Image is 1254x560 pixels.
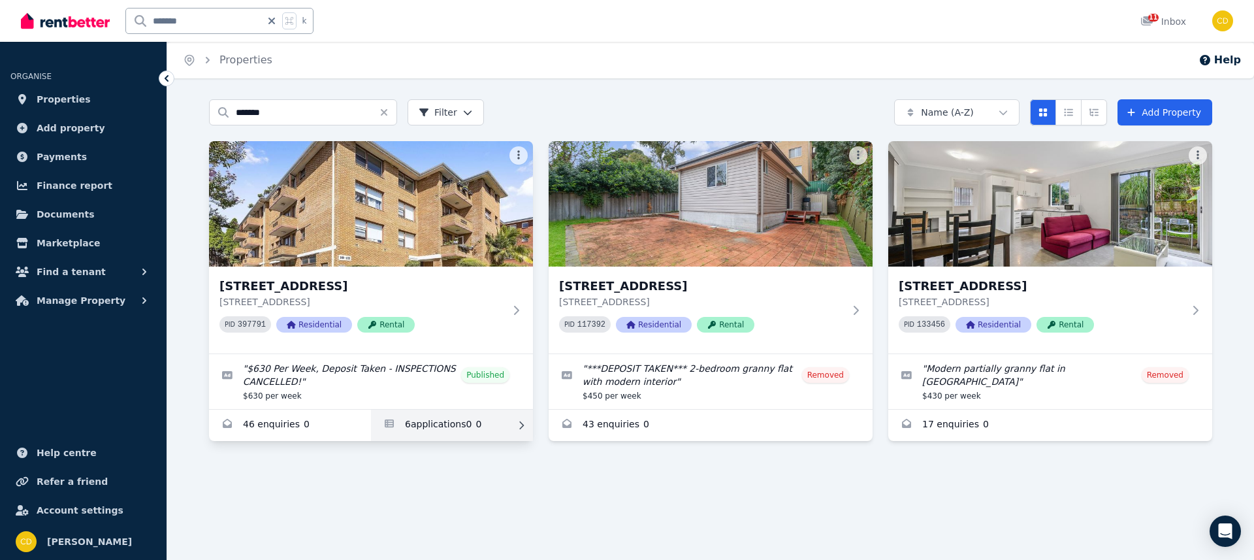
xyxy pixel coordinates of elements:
[549,141,873,267] img: 30B Wolli Creek Road, Banksia
[549,354,873,409] a: Edit listing: ***DEPOSIT TAKEN*** 2-bedroom granny flat with modern interior
[302,16,306,26] span: k
[37,264,106,280] span: Find a tenant
[1140,15,1186,28] div: Inbox
[509,146,528,165] button: More options
[917,320,945,329] code: 133456
[37,235,100,251] span: Marketplace
[899,295,1183,308] p: [STREET_ADDRESS]
[419,106,457,119] span: Filter
[21,11,110,31] img: RentBetter
[559,295,844,308] p: [STREET_ADDRESS]
[888,410,1212,441] a: Enquiries for 30B Wolli Creek Road, Banksia
[1189,146,1207,165] button: More options
[577,320,605,329] code: 117392
[549,410,873,441] a: Enquiries for 30B Wolli Creek Road, Banksia
[408,99,484,125] button: Filter
[564,321,575,328] small: PID
[1030,99,1056,125] button: Card view
[888,141,1212,267] img: 30B Wolli Creek Road, Banksia
[616,317,692,333] span: Residential
[10,86,156,112] a: Properties
[37,149,87,165] span: Payments
[37,178,112,193] span: Finance report
[921,106,974,119] span: Name (A-Z)
[37,445,97,461] span: Help centre
[1198,52,1241,68] button: Help
[888,141,1212,354] a: 30B Wolli Creek Road, Banksia[STREET_ADDRESS][STREET_ADDRESS]PID 133456ResidentialRental
[209,410,371,441] a: Enquiries for 1/10 Banksia Rd, Caringbah
[219,54,272,66] a: Properties
[1148,14,1159,22] span: 11
[37,91,91,107] span: Properties
[1117,99,1212,125] a: Add Property
[904,321,914,328] small: PID
[357,317,415,333] span: Rental
[37,502,123,518] span: Account settings
[371,410,533,441] a: Applications for 1/10 Banksia Rd, Caringbah
[37,206,95,222] span: Documents
[37,293,125,308] span: Manage Property
[1037,317,1094,333] span: Rental
[219,277,504,295] h3: [STREET_ADDRESS]
[10,230,156,256] a: Marketplace
[209,141,533,267] img: 1/10 Banksia Rd, Caringbah
[10,173,156,199] a: Finance report
[167,42,288,78] nav: Breadcrumb
[697,317,754,333] span: Rental
[1030,99,1107,125] div: View options
[276,317,352,333] span: Residential
[10,497,156,523] a: Account settings
[10,72,52,81] span: ORGANISE
[10,115,156,141] a: Add property
[1212,10,1233,31] img: Chris Dimitropoulos
[37,474,108,489] span: Refer a friend
[47,534,132,550] span: [PERSON_NAME]
[238,320,266,329] code: 397791
[10,288,156,314] button: Manage Property
[849,146,867,165] button: More options
[209,354,533,409] a: Edit listing: $630 Per Week, Deposit Taken - INSPECTIONS CANCELLED!
[1081,99,1107,125] button: Expanded list view
[37,120,105,136] span: Add property
[899,277,1183,295] h3: [STREET_ADDRESS]
[10,440,156,466] a: Help centre
[209,141,533,354] a: 1/10 Banksia Rd, Caringbah[STREET_ADDRESS][STREET_ADDRESS]PID 397791ResidentialRental
[1210,516,1241,547] div: Open Intercom Messenger
[894,99,1020,125] button: Name (A-Z)
[379,99,397,125] button: Clear search
[10,201,156,227] a: Documents
[1055,99,1082,125] button: Compact list view
[559,277,844,295] h3: [STREET_ADDRESS]
[888,354,1212,409] a: Edit listing: Modern partially granny flat in Banksia
[10,144,156,170] a: Payments
[10,469,156,495] a: Refer a friend
[10,259,156,285] button: Find a tenant
[16,531,37,552] img: Chris Dimitropoulos
[549,141,873,354] a: 30B Wolli Creek Road, Banksia[STREET_ADDRESS][STREET_ADDRESS]PID 117392ResidentialRental
[219,295,504,308] p: [STREET_ADDRESS]
[956,317,1031,333] span: Residential
[225,321,235,328] small: PID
